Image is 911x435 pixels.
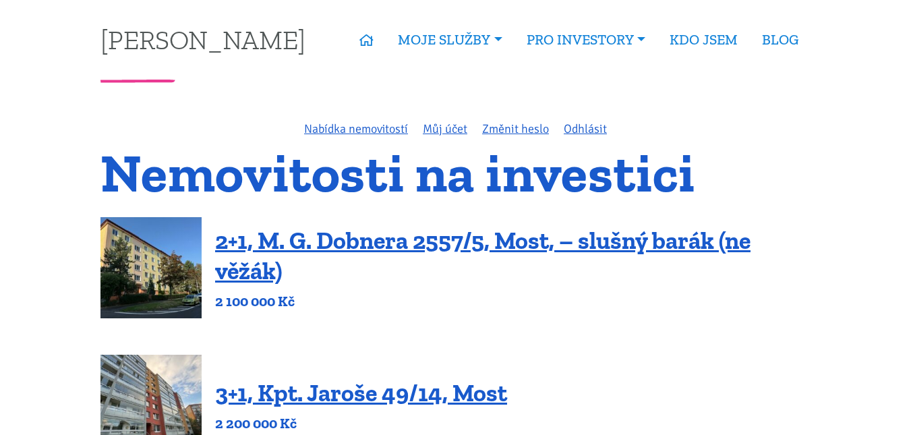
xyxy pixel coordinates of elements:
[386,24,514,55] a: MOJE SLUŽBY
[564,121,607,136] a: Odhlásit
[100,26,305,53] a: [PERSON_NAME]
[657,24,750,55] a: KDO JSEM
[215,378,507,407] a: 3+1, Kpt. Jaroše 49/14, Most
[304,121,408,136] a: Nabídka nemovitostí
[100,150,811,196] h1: Nemovitosti na investici
[423,121,467,136] a: Můj účet
[215,414,507,433] p: 2 200 000 Kč
[215,226,751,285] a: 2+1, M. G. Dobnera 2557/5, Most, – slušný barák (ne věžák)
[215,292,811,311] p: 2 100 000 Kč
[750,24,811,55] a: BLOG
[482,121,549,136] a: Změnit heslo
[515,24,657,55] a: PRO INVESTORY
